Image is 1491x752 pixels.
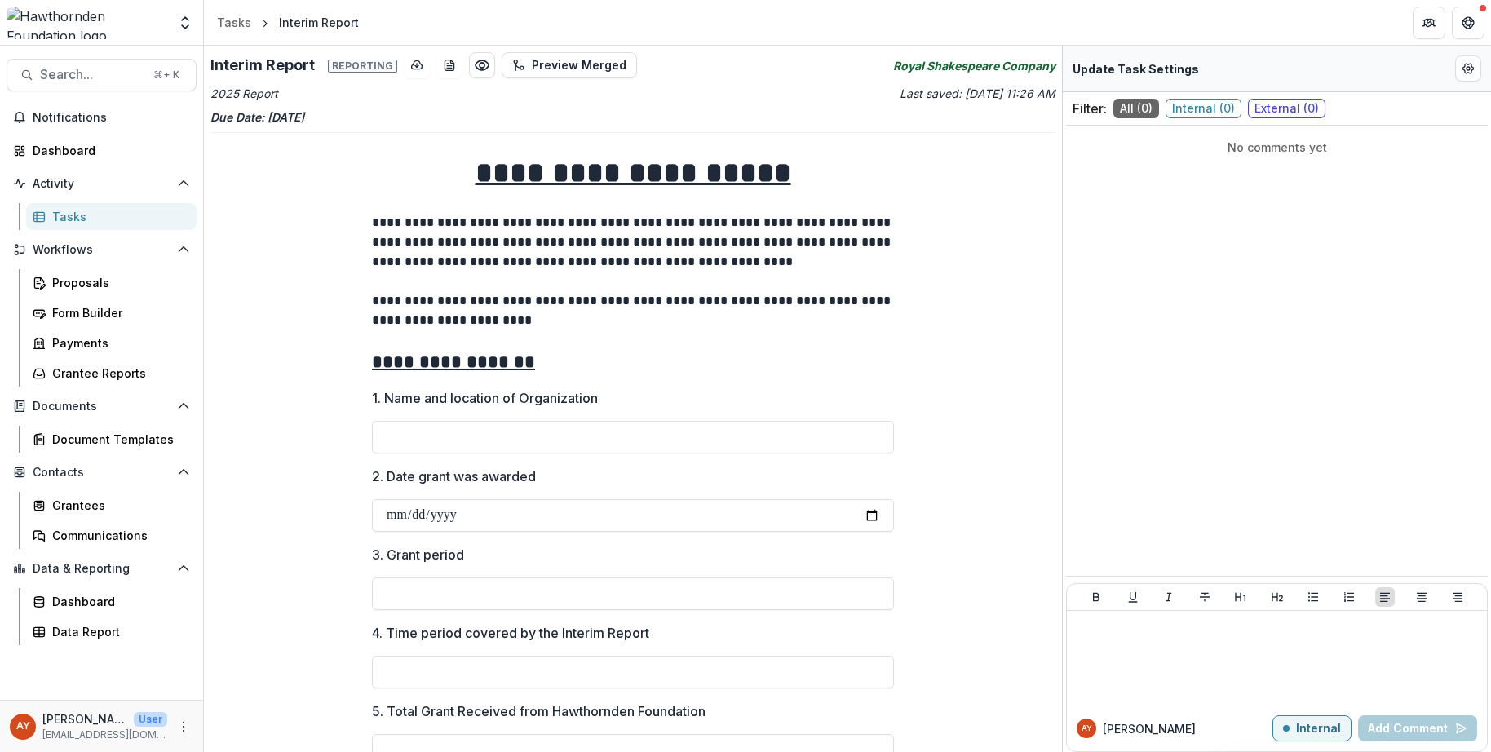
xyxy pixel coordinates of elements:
a: Grantees [26,492,197,519]
a: Document Templates [26,426,197,453]
div: Tasks [217,14,251,31]
p: 3. Grant period [372,545,464,564]
span: Data & Reporting [33,562,170,576]
p: No comments yet [1073,139,1481,156]
button: Bold [1086,587,1106,607]
p: 1. Name and location of Organization [372,388,598,408]
a: Proposals [26,269,197,296]
button: download-button [404,52,430,78]
span: Workflows [33,243,170,257]
button: Add Comment [1358,715,1477,741]
div: Dashboard [33,142,184,159]
a: Communications [26,522,197,549]
button: Preview 2e2ad5ee-3363-43ef-96cd-ad134d580647.pdf [469,52,495,78]
span: Reporting [328,60,397,73]
button: Search... [7,59,197,91]
i: Royal Shakespeare Company [893,57,1055,74]
div: ⌘ + K [150,66,183,84]
div: Document Templates [52,431,184,448]
a: Grantee Reports [26,360,197,387]
button: Ordered List [1339,587,1359,607]
button: Get Help [1452,7,1484,39]
button: Italicize [1159,587,1179,607]
a: Data Report [26,618,197,645]
p: [EMAIL_ADDRESS][DOMAIN_NAME] [42,728,167,742]
a: Dashboard [7,137,197,164]
div: Form Builder [52,304,184,321]
button: Open entity switcher [174,7,197,39]
p: Update Task Settings [1073,60,1199,77]
button: Open Workflows [7,237,197,263]
h2: Interim Report [210,56,397,74]
p: [PERSON_NAME] [1103,720,1196,737]
button: Partners [1413,7,1445,39]
nav: breadcrumb [210,11,365,34]
div: Proposals [52,274,184,291]
button: Open Data & Reporting [7,555,197,582]
a: Payments [26,330,197,356]
button: Heading 1 [1231,587,1250,607]
a: Tasks [210,11,258,34]
p: User [134,712,167,727]
img: Hawthornden Foundation logo [7,7,167,39]
button: Internal [1272,715,1352,741]
p: [PERSON_NAME] [42,710,127,728]
button: download-word-button [436,52,462,78]
a: Dashboard [26,588,197,615]
span: Notifications [33,111,190,125]
p: 2. Date grant was awarded [372,467,536,486]
button: Align Center [1412,587,1431,607]
span: Contacts [33,466,170,480]
span: Activity [33,177,170,191]
button: Align Right [1448,587,1467,607]
button: Open Activity [7,170,197,197]
button: Underline [1123,587,1143,607]
button: Bullet List [1303,587,1323,607]
div: Grantees [52,497,184,514]
button: Align Left [1375,587,1395,607]
div: Communications [52,527,184,544]
span: Search... [40,67,144,82]
div: Andreas Yuíza [16,721,30,732]
p: 5. Total Grant Received from Hawthornden Foundation [372,701,706,721]
button: Open Contacts [7,459,197,485]
a: Form Builder [26,299,197,326]
div: Interim Report [279,14,359,31]
span: All ( 0 ) [1113,99,1159,118]
button: Preview Merged [502,52,637,78]
p: 2025 Report [210,85,630,102]
button: Heading 2 [1268,587,1287,607]
button: More [174,717,193,737]
p: Internal [1296,722,1341,736]
p: Last saved: [DATE] 11:26 AM [636,85,1055,102]
div: Dashboard [52,593,184,610]
button: Open Documents [7,393,197,419]
span: External ( 0 ) [1248,99,1325,118]
button: Notifications [7,104,197,130]
span: Documents [33,400,170,414]
span: Internal ( 0 ) [1166,99,1241,118]
p: Due Date: [DATE] [210,108,1055,126]
div: Payments [52,334,184,352]
button: Edit Form Settings [1455,55,1481,82]
button: Strike [1195,587,1214,607]
div: Data Report [52,623,184,640]
p: 4. Time period covered by the Interim Report [372,623,649,643]
div: Tasks [52,208,184,225]
p: Filter: [1073,99,1107,118]
div: Grantee Reports [52,365,184,382]
a: Tasks [26,203,197,230]
div: Andreas Yuíza [1082,724,1092,732]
